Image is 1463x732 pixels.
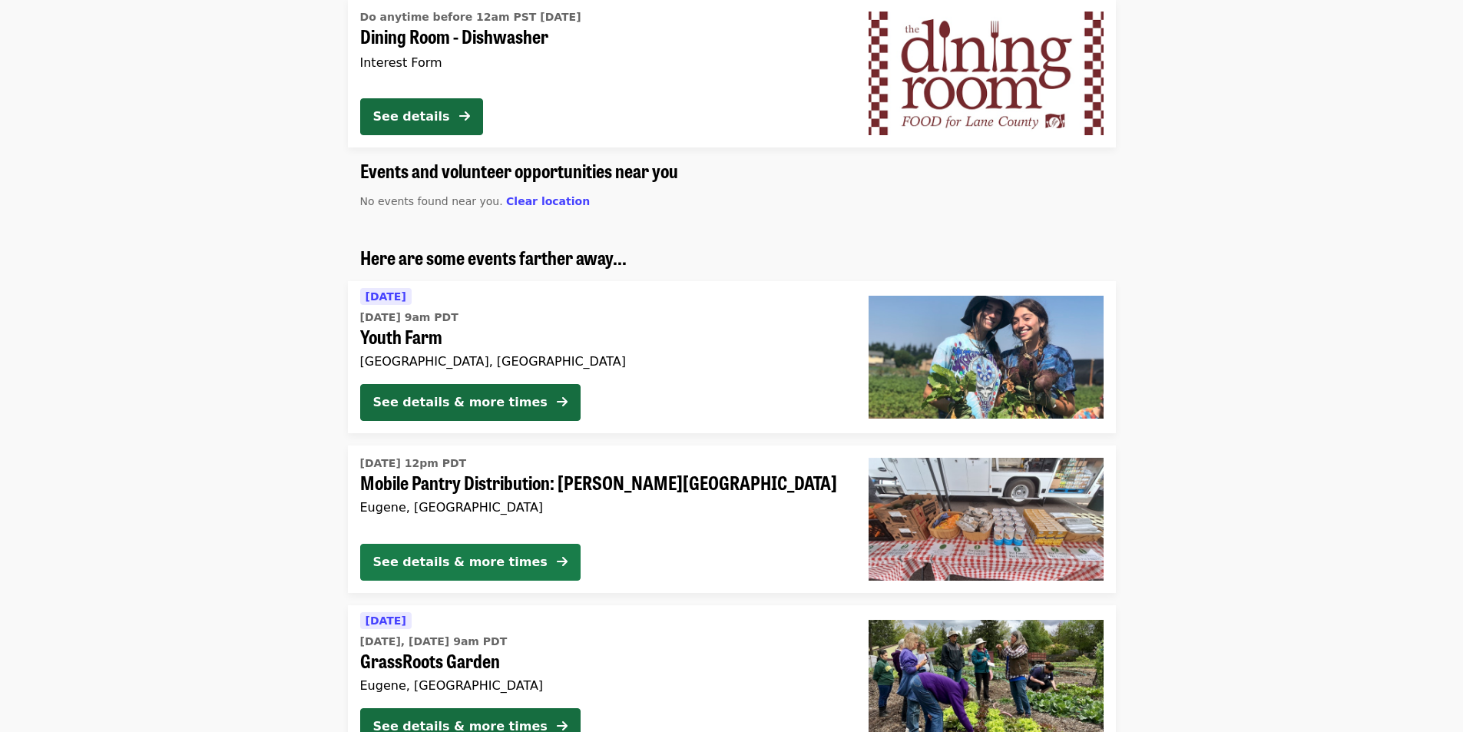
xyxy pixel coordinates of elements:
[366,614,406,627] span: [DATE]
[360,55,442,70] span: Interest Form
[360,544,581,581] button: See details & more times
[360,310,458,326] time: [DATE] 9am PDT
[360,25,844,48] span: Dining Room - Dishwasher
[360,650,844,672] span: GrassRoots Garden
[360,11,581,23] span: Do anytime before 12am PST [DATE]
[348,445,1116,593] a: See details for "Mobile Pantry Distribution: Sheldon Community Center"
[366,290,406,303] span: [DATE]
[360,326,844,348] span: Youth Farm
[360,634,508,650] time: [DATE], [DATE] 9am PDT
[506,194,590,210] button: Clear location
[459,109,470,124] i: arrow-right icon
[360,678,844,693] div: Eugene, [GEOGRAPHIC_DATA]
[506,195,590,207] span: Clear location
[373,108,450,126] div: See details
[360,243,627,270] span: Here are some events farther away...
[869,12,1104,134] img: Dining Room - Dishwasher organized by FOOD For Lane County
[869,296,1104,419] img: Youth Farm organized by FOOD For Lane County
[360,472,844,494] span: Mobile Pantry Distribution: [PERSON_NAME][GEOGRAPHIC_DATA]
[360,500,844,515] div: Eugene, [GEOGRAPHIC_DATA]
[557,555,568,569] i: arrow-right icon
[360,455,467,472] time: [DATE] 12pm PDT
[360,98,483,135] button: See details
[869,458,1104,581] img: Mobile Pantry Distribution: Sheldon Community Center organized by FOOD For Lane County
[557,395,568,409] i: arrow-right icon
[360,354,844,369] div: [GEOGRAPHIC_DATA], [GEOGRAPHIC_DATA]
[373,393,548,412] div: See details & more times
[360,157,678,184] span: Events and volunteer opportunities near you
[360,384,581,421] button: See details & more times
[373,553,548,571] div: See details & more times
[348,281,1116,433] a: See details for "Youth Farm"
[360,195,503,207] span: No events found near you.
